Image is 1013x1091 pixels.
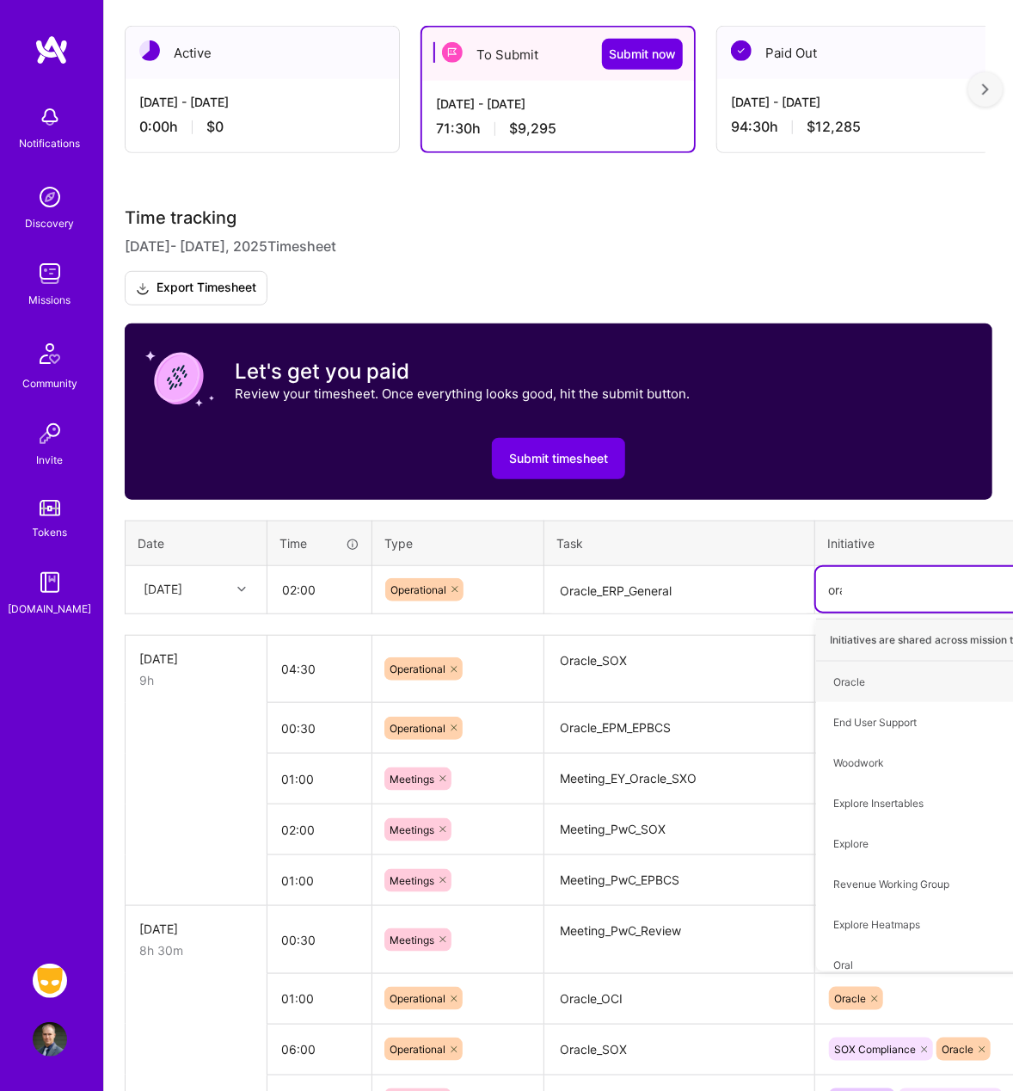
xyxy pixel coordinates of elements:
input: HH:MM [267,858,371,903]
img: Community [29,333,71,374]
div: Explore Heatmaps [833,915,920,934]
span: $12,285 [807,118,861,136]
img: logo [34,34,69,65]
textarea: Meeting_PwC_EPBCS [546,857,813,904]
span: $9,295 [509,120,556,138]
img: User Avatar [33,1022,67,1057]
div: Discovery [26,214,75,232]
input: HH:MM [268,567,371,613]
i: icon Chevron [237,585,246,594]
input: HH:MM [267,807,371,853]
h3: Let's get you paid [235,359,690,385]
th: Date [126,521,267,566]
img: To Submit [442,42,463,63]
div: To Submit [422,28,694,81]
img: tokens [40,500,60,516]
img: Active [139,40,160,61]
div: [DATE] [144,581,182,599]
textarea: Meeting_EY_Oracle_SXO [546,755,813,803]
span: $0 [206,118,224,136]
div: 94:30 h [731,118,977,136]
span: Oracle [834,992,866,1005]
img: guide book [33,565,67,600]
div: 9h [139,671,253,689]
th: Task [544,521,815,566]
div: [DATE] [139,920,253,938]
span: Operational [390,1043,445,1056]
div: Missions [29,291,71,309]
div: [DOMAIN_NAME] [9,600,92,618]
span: SOX Compliance [834,1043,916,1056]
input: HH:MM [267,917,371,963]
input: HH:MM [267,706,371,751]
textarea: Meeting_PwC_Review [546,908,813,972]
button: Submit timesheet [492,438,625,479]
div: Time [279,534,359,552]
textarea: Oracle_SOX [546,638,813,702]
div: 0:00 h [139,118,385,136]
div: [DATE] [139,650,253,668]
span: Meetings [390,773,434,786]
div: [DATE] - [DATE] [731,93,977,111]
img: right [982,83,989,96]
span: Meetings [390,823,434,836]
input: HH:MM [267,646,371,692]
textarea: Oracle_EPM_EPBCS [546,705,813,752]
button: Submit now [602,39,683,70]
a: Grindr: Data + FE + CyberSecurity + QA [28,964,71,998]
input: HH:MM [267,756,371,802]
span: Meetings [390,874,434,887]
span: Operational [390,583,446,596]
div: Active [126,27,399,79]
img: Paid Out [731,40,752,61]
i: icon Download [136,280,150,298]
div: Tokens [33,523,68,541]
img: teamwork [33,256,67,291]
span: Operational [390,663,445,675]
div: [DATE] - [DATE] [139,93,385,111]
textarea: Oracle_OCI [546,976,813,1023]
div: Explore [833,835,869,853]
div: 8h 30m [139,941,253,959]
div: Notifications [20,134,81,152]
span: Time tracking [125,207,236,229]
input: HH:MM [267,976,371,1021]
div: End User Support [833,713,917,731]
img: bell [33,100,67,134]
a: User Avatar [28,1022,71,1057]
span: Meetings [390,934,434,946]
textarea: Oracle_ERP_General [546,568,813,613]
span: Operational [390,992,445,1005]
div: Paid Out [717,27,991,79]
span: [DATE] - [DATE] , 2025 Timesheet [125,236,336,257]
img: discovery [33,180,67,214]
div: Oracle [833,673,865,691]
span: Submit timesheet [509,450,608,467]
div: Invite [37,451,64,469]
div: Explore Insertables [833,794,924,812]
textarea: Oracle_SOX [546,1026,813,1074]
div: Woodwork [833,754,884,772]
img: coin [145,344,214,413]
div: Community [22,374,77,392]
span: Operational [390,722,445,735]
p: Review your timesheet. Once everything looks good, hit the submit button. [235,385,690,403]
img: Grindr: Data + FE + CyberSecurity + QA [33,964,67,998]
div: Oral [833,956,853,974]
input: HH:MM [267,1026,371,1072]
div: Revenue Working Group [833,875,949,893]
textarea: Meeting_PwC_SOX [546,806,813,854]
div: [DATE] - [DATE] [436,95,680,113]
th: Type [372,521,544,566]
img: Invite [33,416,67,451]
span: Submit now [609,46,676,63]
div: 71:30 h [436,120,680,138]
button: Export Timesheet [125,271,267,305]
span: Oracle [942,1043,973,1056]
